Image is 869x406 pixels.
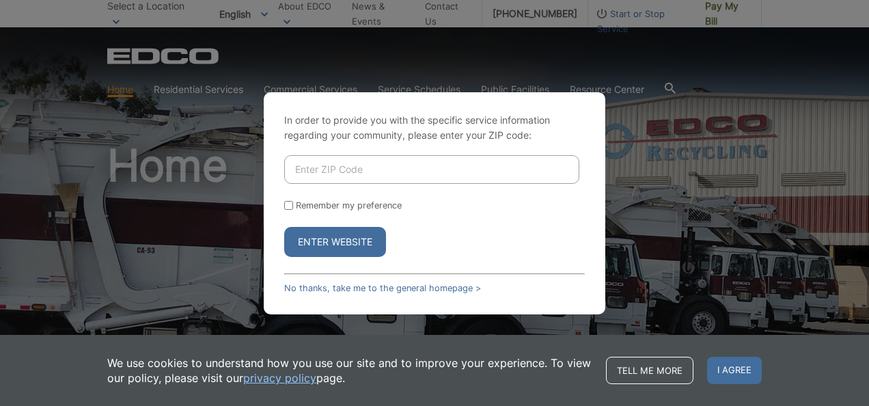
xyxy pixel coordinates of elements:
[284,155,579,184] input: Enter ZIP Code
[107,355,592,385] p: We use cookies to understand how you use our site and to improve your experience. To view our pol...
[296,200,402,211] label: Remember my preference
[606,357,693,384] a: Tell me more
[707,357,762,384] span: I agree
[243,370,316,385] a: privacy policy
[284,113,585,143] p: In order to provide you with the specific service information regarding your community, please en...
[284,227,386,257] button: Enter Website
[284,283,481,293] a: No thanks, take me to the general homepage >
